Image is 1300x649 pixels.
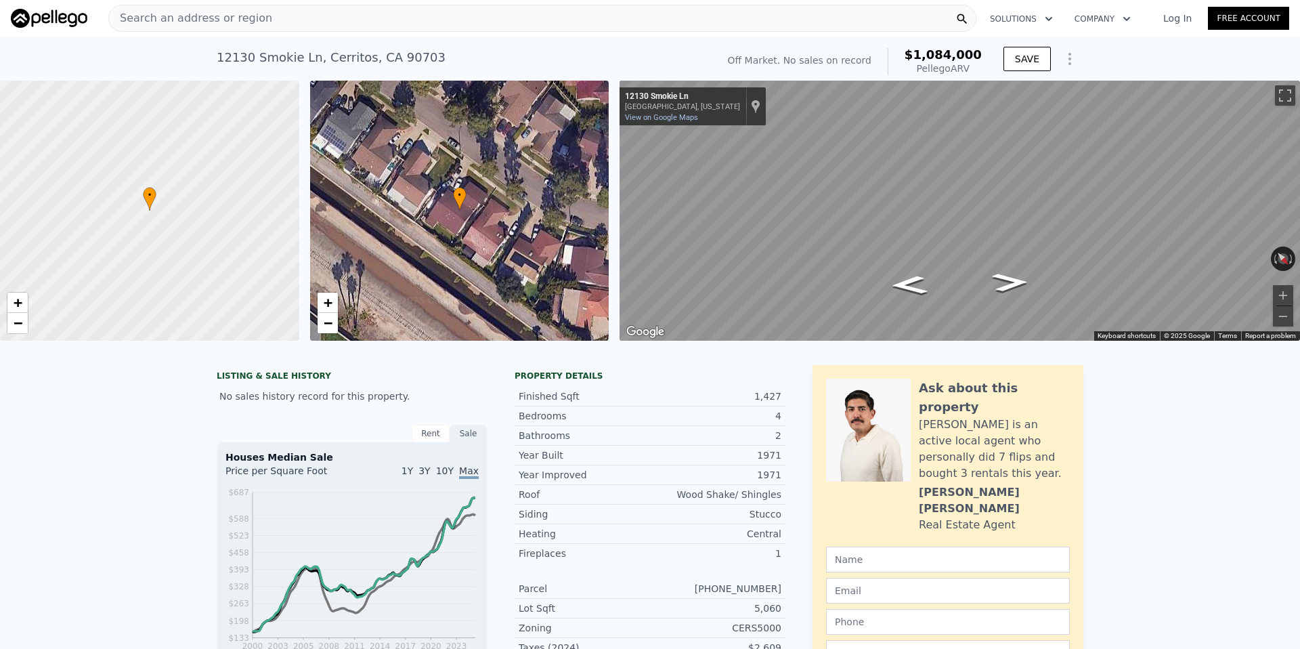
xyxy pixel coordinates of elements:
div: [PERSON_NAME] [PERSON_NAME] [919,484,1070,517]
a: Report a problem [1245,332,1296,339]
span: Max [459,465,479,479]
a: Zoom out [318,313,338,333]
img: Pellego [11,9,87,28]
tspan: $133 [228,633,249,643]
div: [GEOGRAPHIC_DATA], [US_STATE] [625,102,740,111]
button: Reset the view [1272,247,1295,272]
div: Wood Shake/ Shingles [650,488,781,501]
tspan: $328 [228,582,249,591]
div: No sales history record for this property. [217,384,487,409]
tspan: $198 [228,616,249,626]
a: Zoom in [7,293,28,313]
div: Lot Sqft [519,602,650,615]
div: Sale [450,425,487,442]
a: Zoom out [7,313,28,333]
div: [PERSON_NAME] is an active local agent who personally did 7 flips and bought 3 rentals this year. [919,417,1070,482]
div: Bathrooms [519,429,650,442]
div: Finished Sqft [519,390,650,403]
button: Show Options [1056,45,1083,72]
span: 1Y [402,465,413,476]
div: 12130 Smokie Ln , Cerritos , CA 90703 [217,48,446,67]
span: + [14,294,22,311]
div: Zoning [519,621,650,635]
path: Go Northwest, Smokie Ln [976,269,1044,296]
div: • [143,187,156,211]
input: Phone [826,609,1070,635]
div: Central [650,527,781,541]
div: LISTING & SALE HISTORY [217,371,487,384]
div: Bedrooms [519,409,650,423]
button: Zoom out [1273,306,1293,327]
div: Stucco [650,507,781,521]
button: Zoom in [1273,285,1293,306]
img: Google [623,323,668,341]
div: 2 [650,429,781,442]
div: Map [620,81,1300,341]
input: Name [826,547,1070,572]
div: 4 [650,409,781,423]
span: + [323,294,332,311]
button: Rotate counterclockwise [1271,247,1278,271]
div: Property details [515,371,785,381]
button: SAVE [1003,47,1051,71]
span: − [14,314,22,331]
span: • [143,189,156,201]
div: 1971 [650,468,781,482]
tspan: $393 [228,565,249,574]
div: Year Improved [519,468,650,482]
div: 1 [650,547,781,560]
span: 3Y [418,465,430,476]
div: Parcel [519,582,650,595]
span: • [453,189,467,201]
tspan: $263 [228,599,249,608]
tspan: $458 [228,548,249,558]
div: • [453,187,467,211]
div: Roof [519,488,650,501]
span: Search an address or region [109,10,272,26]
a: Show location on map [751,99,760,114]
div: Pellego ARV [905,62,982,75]
div: Street View [620,81,1300,341]
div: CERS5000 [650,621,781,635]
span: 10Y [436,465,454,476]
span: $1,084,000 [905,47,982,62]
a: Zoom in [318,293,338,313]
button: Rotate clockwise [1288,247,1296,271]
div: Siding [519,507,650,521]
button: Toggle fullscreen view [1275,85,1295,106]
span: © 2025 Google [1164,332,1210,339]
input: Email [826,578,1070,604]
div: Rent [412,425,450,442]
button: Company [1064,7,1142,31]
tspan: $687 [228,488,249,497]
div: Houses Median Sale [225,451,479,464]
div: Real Estate Agent [919,517,1016,533]
a: View on Google Maps [625,113,698,122]
span: − [323,314,332,331]
a: Log In [1147,12,1208,25]
div: [PHONE_NUMBER] [650,582,781,595]
div: Year Built [519,448,650,462]
a: Terms (opens in new tab) [1218,332,1237,339]
a: Open this area in Google Maps (opens a new window) [623,323,668,341]
tspan: $588 [228,514,249,524]
tspan: $523 [228,531,249,541]
button: Solutions [979,7,1064,31]
path: Go Southeast, Smokie Ln [875,272,943,299]
button: Keyboard shortcuts [1098,331,1156,341]
div: Fireplaces [519,547,650,560]
div: 12130 Smokie Ln [625,91,740,102]
div: Price per Square Foot [225,464,352,486]
div: Heating [519,527,650,541]
a: Free Account [1208,7,1289,30]
div: 1971 [650,448,781,462]
div: Off Market. No sales on record [728,54,871,67]
div: 5,060 [650,602,781,615]
div: 1,427 [650,390,781,403]
div: Ask about this property [919,379,1070,417]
